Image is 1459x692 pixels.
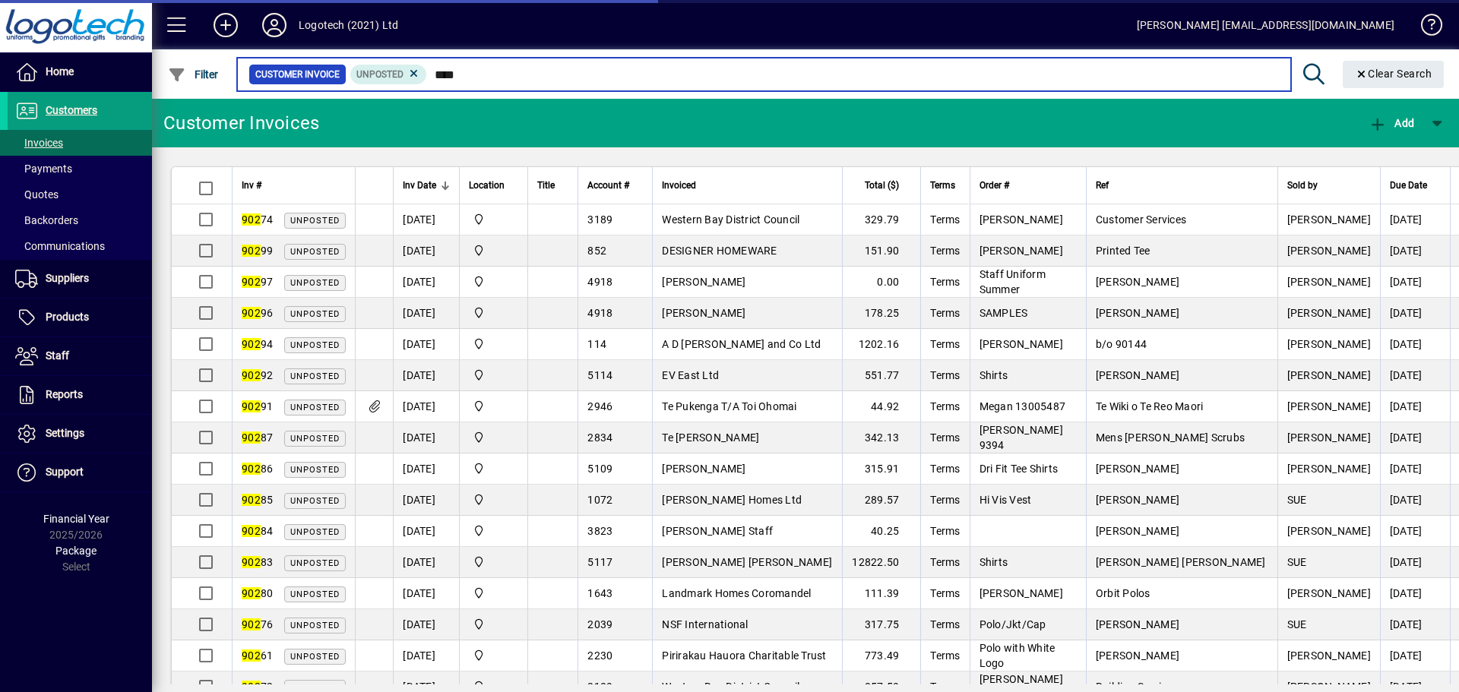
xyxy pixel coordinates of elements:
span: 2834 [587,431,612,444]
span: Quotes [15,188,59,201]
span: Invoices [15,137,63,149]
span: Account # [587,177,629,194]
span: [PERSON_NAME] [PERSON_NAME] [1096,556,1266,568]
span: [PERSON_NAME] [1287,276,1371,288]
span: [PERSON_NAME] [1287,213,1371,226]
span: Terms [930,338,960,350]
a: Payments [8,156,152,182]
span: Due Date [1390,177,1427,194]
td: [DATE] [1380,267,1450,298]
span: [PERSON_NAME] [1096,525,1179,537]
div: Order # [980,177,1077,194]
span: Reports [46,388,83,400]
span: Unposted [290,278,340,288]
td: [DATE] [1380,485,1450,516]
span: Unposted [290,309,340,319]
span: 86 [242,463,273,475]
em: 902 [242,649,261,662]
div: Location [469,177,518,194]
span: 1072 [587,494,612,506]
span: SUE [1287,556,1307,568]
div: Logotech (2021) Ltd [299,13,398,37]
span: 5117 [587,556,612,568]
a: Suppliers [8,260,152,298]
span: 5114 [587,369,612,381]
td: [DATE] [393,609,459,640]
td: 40.25 [842,516,920,547]
span: [PERSON_NAME] [1096,276,1179,288]
span: Central [469,647,518,664]
span: Location [469,177,505,194]
span: 852 [587,245,606,257]
span: Terms [930,494,960,506]
em: 902 [242,525,261,537]
span: Printed Tee [1096,245,1150,257]
a: Quotes [8,182,152,207]
td: [DATE] [1380,235,1450,267]
span: Terms [930,525,960,537]
span: [PERSON_NAME] [1287,245,1371,257]
button: Filter [164,61,223,88]
span: 96 [242,307,273,319]
td: [DATE] [1380,640,1450,671]
div: Sold by [1287,177,1371,194]
span: [PERSON_NAME] [1287,649,1371,662]
td: 178.25 [842,298,920,329]
td: 315.91 [842,453,920,485]
span: 85 [242,494,273,506]
span: Unposted [356,69,404,80]
span: Settings [46,427,84,439]
td: 12822.50 [842,547,920,578]
span: [PERSON_NAME] [980,587,1063,599]
td: [DATE] [1380,204,1450,235]
span: Central [469,491,518,508]
span: 2039 [587,618,612,630]
span: Title [537,177,555,194]
span: Western Bay District Council [662,213,799,226]
button: Clear [1343,61,1445,88]
span: Staff [46,349,69,362]
span: Unposted [290,465,340,475]
span: Unposted [290,403,340,412]
span: [PERSON_NAME] [980,245,1063,257]
span: Unposted [290,621,340,630]
td: [DATE] [1380,391,1450,422]
em: 902 [242,587,261,599]
span: 5109 [587,463,612,475]
span: 74 [242,213,273,226]
span: Terms [930,276,960,288]
span: [PERSON_NAME] [1287,369,1371,381]
td: [DATE] [393,578,459,609]
span: 83 [242,556,273,568]
span: Filter [168,68,219,81]
span: Customer Services [1096,213,1186,226]
span: Central [469,367,518,384]
em: 902 [242,338,261,350]
span: Terms [930,649,960,662]
button: Add [201,11,250,39]
span: Support [46,466,84,478]
span: Central [469,242,518,259]
span: [PERSON_NAME] [1096,463,1179,475]
span: [PERSON_NAME] [1287,587,1371,599]
span: Central [469,616,518,633]
span: Terms [930,177,955,194]
span: Inv Date [403,177,436,194]
span: Central [469,460,518,477]
td: [DATE] [1380,516,1450,547]
span: Unposted [290,527,340,537]
span: [PERSON_NAME] [1096,618,1179,630]
span: Add [1369,117,1414,129]
span: [PERSON_NAME] [1287,307,1371,319]
span: Payments [15,163,72,175]
td: 773.49 [842,640,920,671]
span: Unposted [290,216,340,226]
span: 80 [242,587,273,599]
span: 61 [242,649,273,662]
td: [DATE] [393,235,459,267]
span: Terms [930,307,960,319]
div: [PERSON_NAME] [EMAIL_ADDRESS][DOMAIN_NAME] [1137,13,1394,37]
div: Due Date [1390,177,1441,194]
span: EV East Ltd [662,369,719,381]
span: 91 [242,400,273,412]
